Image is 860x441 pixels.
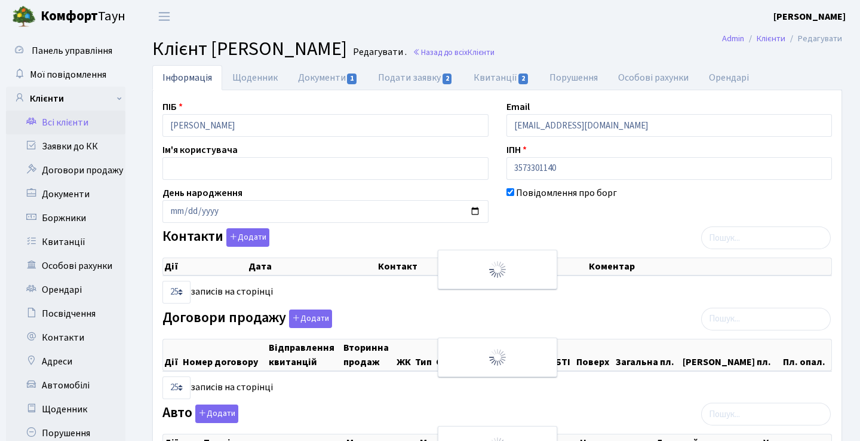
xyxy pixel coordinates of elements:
[395,339,414,370] th: ЖК
[162,143,238,157] label: Ім'я користувача
[351,47,407,58] small: Редагувати .
[435,339,472,370] th: Секція
[506,100,530,114] label: Email
[6,230,125,254] a: Квитанції
[6,158,125,182] a: Договори продажу
[162,228,269,247] label: Контакти
[701,226,831,249] input: Пошук...
[223,226,269,247] a: Додати
[6,350,125,373] a: Адреси
[757,32,785,45] a: Клієнти
[152,35,347,63] span: Клієнт [PERSON_NAME]
[6,206,125,230] a: Боржники
[268,339,343,370] th: Відправлення квитанцій
[6,254,125,278] a: Особові рахунки
[6,87,125,111] a: Клієнти
[6,39,125,63] a: Панель управління
[195,405,238,423] button: Авто
[30,68,106,81] span: Мої повідомлення
[6,63,125,87] a: Мої повідомлення
[163,258,247,275] th: Дії
[6,373,125,397] a: Автомобілі
[247,258,377,275] th: Дата
[162,281,273,304] label: записів на сторінці
[289,310,332,328] button: Договори продажу
[488,348,507,367] img: Обробка...
[222,65,288,90] a: Щоденник
[701,403,831,425] input: Пошук...
[162,376,191,399] select: записів на сторінці
[192,403,238,424] a: Додати
[6,302,125,326] a: Посвідчення
[506,143,527,157] label: ІПН
[588,258,831,275] th: Коментар
[773,10,846,24] a: [PERSON_NAME]
[6,326,125,350] a: Контакти
[182,339,268,370] th: Номер договору
[575,339,614,370] th: Поверх
[701,308,831,330] input: Пошук...
[608,65,699,90] a: Особові рахунки
[163,339,182,370] th: Дії
[463,65,539,90] a: Квитанції
[149,7,179,26] button: Переключити навігацію
[468,47,494,58] span: Клієнти
[413,47,494,58] a: Назад до всіхКлієнти
[162,186,242,200] label: День народження
[6,278,125,302] a: Орендарі
[162,310,332,328] label: Договори продажу
[32,44,112,57] span: Панель управління
[347,73,357,84] span: 1
[782,339,831,370] th: Пл. опал.
[6,111,125,134] a: Всі клієнти
[288,65,368,90] a: Документи
[785,32,842,45] li: Редагувати
[41,7,98,26] b: Комфорт
[162,100,183,114] label: ПІБ
[226,228,269,247] button: Контакти
[286,307,332,328] a: Додати
[162,405,238,423] label: Авто
[704,26,860,51] nav: breadcrumb
[516,186,617,200] label: Повідомлення про борг
[342,339,395,370] th: Вторинна продаж
[162,281,191,304] select: записів на сторінці
[539,65,608,90] a: Порушення
[722,32,744,45] a: Admin
[152,65,222,90] a: Інформація
[443,73,452,84] span: 2
[488,260,507,279] img: Обробка...
[6,134,125,158] a: Заявки до КК
[41,7,125,27] span: Таун
[681,339,782,370] th: [PERSON_NAME] пл.
[773,10,846,23] b: [PERSON_NAME]
[699,65,759,90] a: Орендарі
[6,397,125,421] a: Щоденник
[162,376,273,399] label: записів на сторінці
[12,5,36,29] img: logo.png
[615,339,682,370] th: Загальна пл.
[518,73,528,84] span: 2
[6,182,125,206] a: Документи
[377,258,588,275] th: Контакт
[368,65,463,90] a: Подати заявку
[414,339,435,370] th: Тип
